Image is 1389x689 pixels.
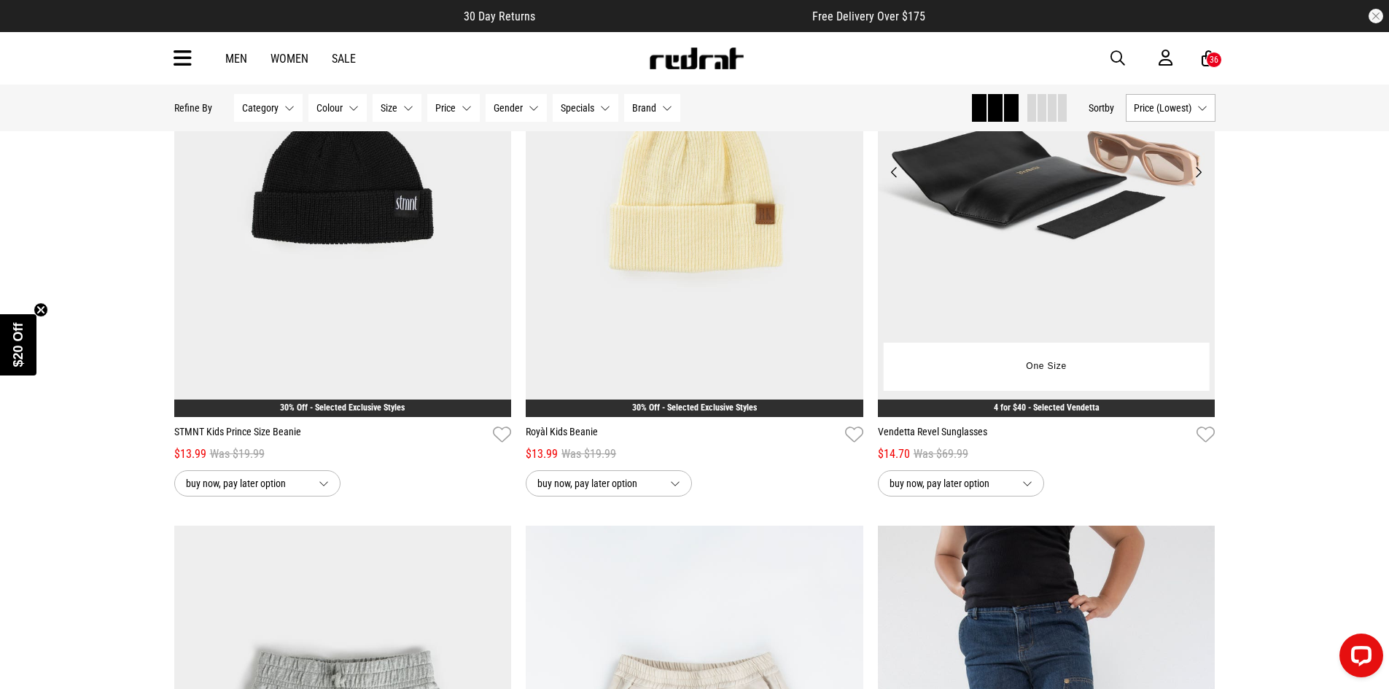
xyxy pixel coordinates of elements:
[1015,354,1078,380] button: One Size
[1105,102,1114,114] span: by
[332,52,356,66] a: Sale
[11,322,26,367] span: $20 Off
[1202,51,1215,66] a: 36
[1126,94,1215,122] button: Price (Lowest)
[1189,163,1207,181] button: Next
[174,424,488,445] a: STMNT Kids Prince Size Beanie
[526,424,839,445] a: Royàl Kids Beanie
[564,9,783,23] iframe: Customer reviews powered by Trustpilot
[812,9,925,23] span: Free Delivery Over $175
[210,445,265,463] span: Was $19.99
[174,102,212,114] p: Refine By
[624,94,680,122] button: Brand
[1328,628,1389,689] iframe: LiveChat chat widget
[553,94,618,122] button: Specials
[1089,99,1114,117] button: Sortby
[632,402,757,413] a: 30% Off - Selected Exclusive Styles
[526,470,692,497] button: buy now, pay later option
[34,303,48,317] button: Close teaser
[878,424,1191,445] a: Vendetta Revel Sunglasses
[914,445,968,463] span: Was $69.99
[561,102,594,114] span: Specials
[308,94,367,122] button: Colour
[885,163,903,181] button: Previous
[427,94,480,122] button: Price
[994,402,1100,413] a: 4 for $40 - Selected Vendetta
[878,470,1044,497] button: buy now, pay later option
[648,47,744,69] img: Redrat logo
[878,445,910,463] span: $14.70
[464,9,535,23] span: 30 Day Returns
[561,445,616,463] span: Was $19.99
[632,102,656,114] span: Brand
[494,102,523,114] span: Gender
[280,402,405,413] a: 30% Off - Selected Exclusive Styles
[234,94,303,122] button: Category
[486,94,547,122] button: Gender
[890,475,1011,492] span: buy now, pay later option
[174,470,341,497] button: buy now, pay later option
[174,445,206,463] span: $13.99
[381,102,397,114] span: Size
[1134,102,1191,114] span: Price (Lowest)
[186,475,307,492] span: buy now, pay later option
[225,52,247,66] a: Men
[373,94,421,122] button: Size
[242,102,279,114] span: Category
[271,52,308,66] a: Women
[435,102,456,114] span: Price
[537,475,658,492] span: buy now, pay later option
[316,102,343,114] span: Colour
[1210,55,1218,65] div: 36
[526,445,558,463] span: $13.99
